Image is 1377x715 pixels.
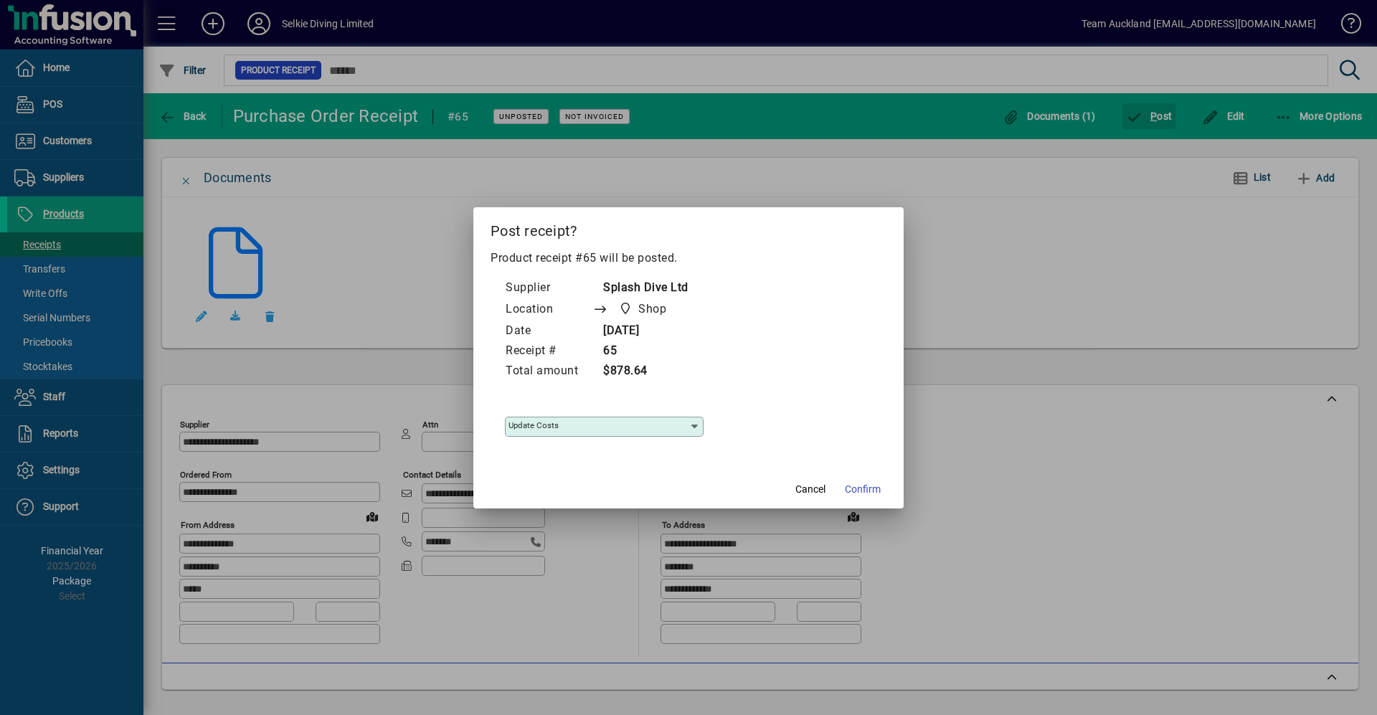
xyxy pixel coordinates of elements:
[638,300,666,318] span: Shop
[508,420,559,430] mat-label: Update costs
[505,341,592,361] td: Receipt #
[505,321,592,341] td: Date
[845,482,881,497] span: Confirm
[795,482,825,497] span: Cancel
[491,250,886,267] p: Product receipt #65 will be posted.
[615,299,672,319] span: Shop
[505,278,592,298] td: Supplier
[839,477,886,503] button: Confirm
[592,341,694,361] td: 65
[505,298,592,321] td: Location
[505,361,592,382] td: Total amount
[787,477,833,503] button: Cancel
[592,278,694,298] td: Splash Dive Ltd
[473,207,904,249] h2: Post receipt?
[592,361,694,382] td: $878.64
[592,321,694,341] td: [DATE]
